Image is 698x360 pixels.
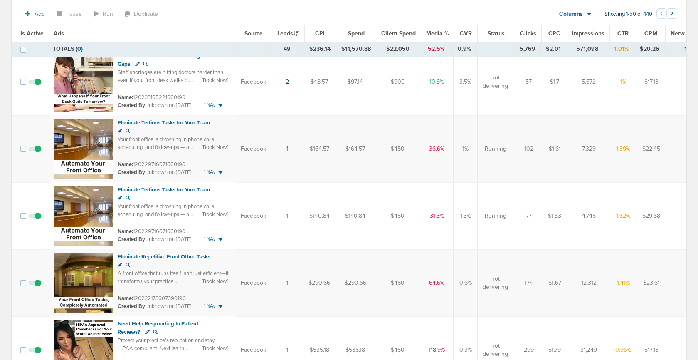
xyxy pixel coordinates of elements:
td: $1.67 [542,249,567,316]
span: Running [485,212,506,220]
td: Facebook [236,48,271,115]
small: 120229716671660190 [118,161,185,168]
small: Unknown on [DATE] [118,236,191,243]
span: CPC [548,30,560,37]
span: Eliminate Tedious Tasks for Your Team [118,186,210,193]
span: Name: [118,295,133,302]
td: 1.01% [608,42,634,57]
small: 120232173607390190 [118,295,186,302]
td: Facebook [236,115,271,182]
span: Name: [118,228,133,235]
span: Leads [277,30,299,37]
span: Eliminate Tedious Tasks for Your Team [118,119,210,126]
td: 1% [610,48,636,115]
span: [Book Now] [202,144,228,151]
td: 1.39% [610,115,636,182]
img: Ad image [54,119,113,179]
td: $48.57 [303,48,335,115]
span: 0 [77,45,81,52]
span: 1 NAs [204,102,216,109]
td: 7,329 [567,115,610,182]
td: 4,745 [567,182,610,249]
td: $450 [375,182,420,249]
span: Eliminate Repetitive Front Office Tasks [118,253,210,260]
span: Is Active [20,30,44,37]
td: Facebook [236,182,271,249]
span: not delivering [483,74,508,90]
span: Need Help Responding to Patient Reviews? [118,320,198,335]
td: 1.41% [610,249,636,316]
span: Media % [426,30,449,37]
span: 1 NAs [204,169,216,176]
span: Your front office is drowning in phone calls, scheduling, and follow-ups — and it’s burning out y... [118,136,229,200]
a: 1 [286,279,289,286]
a: 1 [286,145,289,152]
td: 12,312 [567,249,610,316]
td: $450 [375,115,420,182]
td: 571,098 [566,42,608,57]
td: $23.61 [636,249,666,316]
span: Spend [348,30,365,37]
td: $17.13 [636,48,666,115]
span: Running [485,145,506,153]
small: Unknown on [DATE] [118,102,191,109]
span: 1 NAs [204,236,216,243]
span: Protect Your Practice from Staffing Gaps [118,52,200,67]
small: Unknown on [DATE] [118,169,191,176]
span: Columns [559,10,583,18]
small: Unknown on [DATE] [118,303,191,310]
td: $20.26 [634,42,664,57]
td: $900 [375,48,420,115]
td: 1.3% [454,182,478,249]
span: CTR [617,30,629,37]
span: Name: [118,161,133,168]
span: Client Spend [381,30,416,37]
td: $29.68 [636,182,666,249]
td: $164.57 [303,115,335,182]
td: $22,050 [376,42,420,57]
span: Showing 1-50 of 440 [604,11,652,18]
td: 1.62% [610,182,636,249]
span: Created By [118,169,145,176]
td: 0.6% [454,249,478,316]
span: not delivering [483,275,508,291]
img: Ad image [54,186,113,246]
button: Add [21,8,49,20]
td: $290.66 [335,249,375,316]
span: Clicks [520,30,536,37]
small: 120233165221680190 [118,94,185,101]
span: CPM [644,30,657,37]
td: 52.5% [420,42,453,57]
td: 31.3% [420,182,454,249]
span: Your front office is drowning in phone calls, scheduling, and follow-ups — and it’s burning out y... [118,203,229,267]
img: Ad image [54,52,113,112]
button: Go to next page [667,8,677,19]
td: $450 [375,249,420,316]
a: 1 [286,346,289,353]
td: $164.57 [335,115,375,182]
td: $1.7 [542,48,567,115]
td: 5,672 [567,48,610,115]
span: Ads [54,30,64,37]
span: not delivering [483,342,508,358]
span: [Book Now] [202,278,228,285]
span: [Book Now] [202,77,228,84]
span: Impressions [572,30,604,37]
td: 5,769 [514,42,540,57]
span: Staff shortages are hitting doctors harder than ever. If your front desk walks out or even calls ... [118,69,229,157]
span: 1 NAs [204,303,216,310]
td: 3.5% [454,48,478,115]
td: 102 [515,115,542,182]
span: [Book Now] [202,211,228,218]
td: $1.61 [542,115,567,182]
span: Created By [118,303,145,310]
td: TOTALS ( ) [48,42,235,57]
td: $2.01 [540,42,566,57]
td: 49 [271,42,304,57]
td: 0.9% [453,42,477,57]
td: $290.66 [303,249,335,316]
td: $236.14 [303,42,336,57]
small: 120229716671660190 [118,228,185,235]
span: Name: [118,94,133,101]
td: Facebook [236,249,271,316]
